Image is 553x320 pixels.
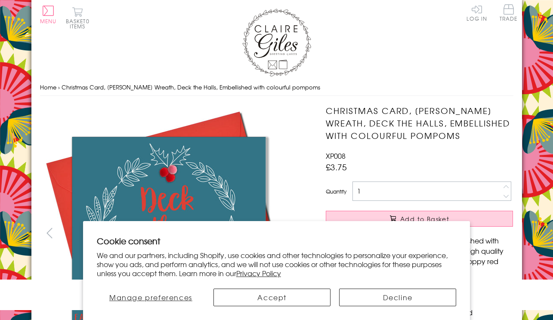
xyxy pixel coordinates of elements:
[97,251,457,277] p: We and our partners, including Shopify, use cookies and other technologies to personalize your ex...
[62,83,320,91] span: Christmas Card, [PERSON_NAME] Wreath, Deck the Halls, Embellished with colourful pompoms
[500,4,518,23] a: Trade
[40,83,56,91] a: Home
[242,9,311,77] img: Claire Giles Greetings Cards
[70,17,90,30] span: 0 items
[213,289,331,306] button: Accept
[326,105,513,142] h1: Christmas Card, [PERSON_NAME] Wreath, Deck the Halls, Embellished with colourful pompoms
[326,188,346,195] label: Quantity
[40,79,513,96] nav: breadcrumbs
[97,235,457,247] h2: Cookie consent
[466,4,487,21] a: Log In
[40,17,57,25] span: Menu
[339,289,456,306] button: Decline
[326,211,513,227] button: Add to Basket
[400,215,449,223] span: Add to Basket
[326,151,346,161] span: XP008
[109,292,192,302] span: Manage preferences
[40,223,59,243] button: prev
[236,268,281,278] a: Privacy Policy
[66,7,90,29] button: Basket0 items
[500,4,518,21] span: Trade
[40,6,57,24] button: Menu
[97,289,205,306] button: Manage preferences
[58,83,60,91] span: ›
[326,161,347,173] span: £3.75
